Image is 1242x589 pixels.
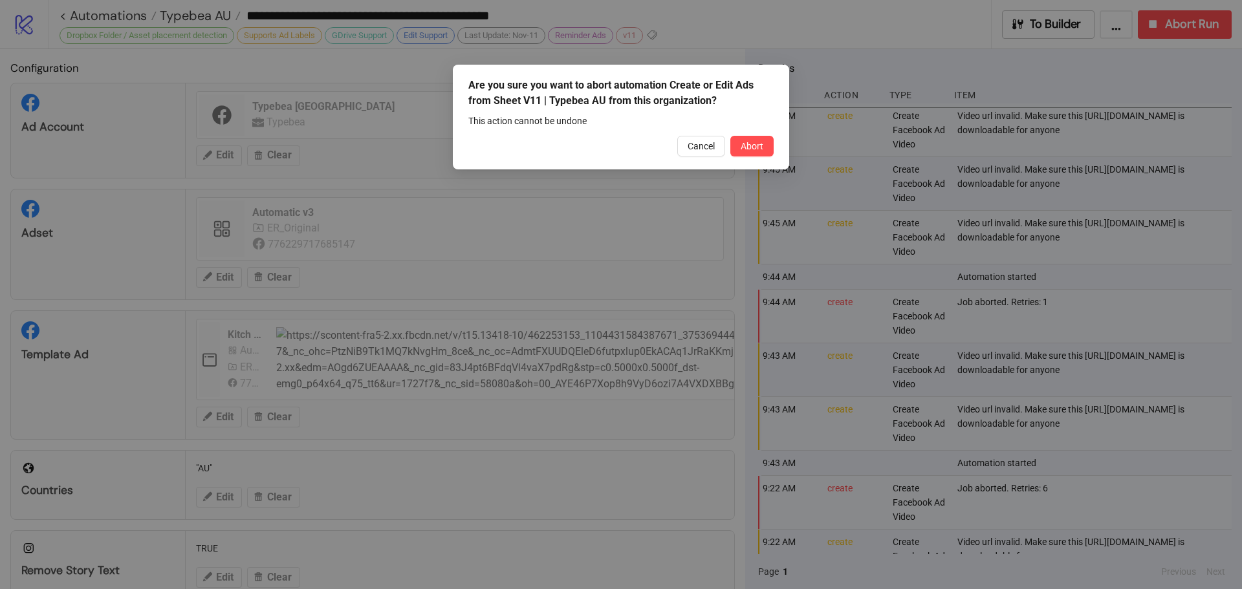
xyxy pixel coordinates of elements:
div: Are you sure you want to abort automation Create or Edit Ads from Sheet V11 | Typebea AU from thi... [468,78,774,109]
button: Cancel [677,136,725,156]
div: This action cannot be undone [468,114,774,128]
span: Cancel [688,141,715,151]
button: Abort [730,136,774,156]
span: Abort [741,141,763,151]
